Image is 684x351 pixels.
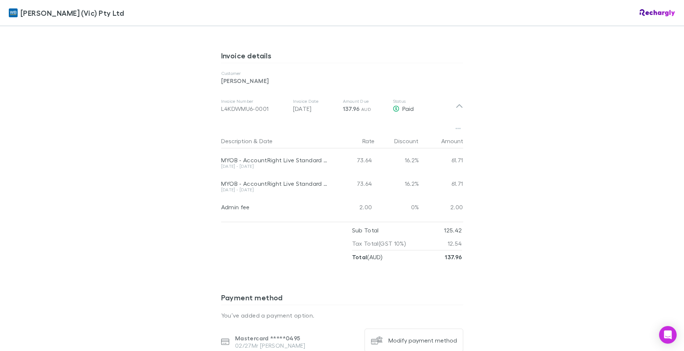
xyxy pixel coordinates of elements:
p: You’ve added a payment option. [221,311,463,320]
div: 61.71 [419,172,463,195]
div: MYOB - AccountRight Live Standard | [PERSON_NAME] [221,180,328,187]
button: Description [221,134,252,148]
p: 125.42 [444,224,462,237]
p: Customer [221,70,463,76]
p: Invoice Number [221,98,287,104]
p: Status [393,98,456,104]
h3: Payment method [221,293,463,305]
p: ( AUD ) [352,250,383,264]
span: 137.96 [343,105,360,112]
p: Amount Due [343,98,387,104]
p: Sub Total [352,224,379,237]
p: [DATE] [293,104,337,113]
div: 2.00 [331,195,375,219]
div: [DATE] - [DATE] [221,164,328,169]
strong: 137.96 [445,253,462,261]
div: [DATE] - [DATE] [221,188,328,192]
div: Modify payment method [388,337,457,344]
button: Date [259,134,272,148]
img: William Buck (Vic) Pty Ltd's Logo [9,8,18,17]
h3: Invoice details [221,51,463,63]
p: 12.54 [448,237,462,250]
p: 02/27 Mr [PERSON_NAME] [235,342,306,349]
p: Tax Total (GST 10%) [352,237,406,250]
div: 73.64 [331,148,375,172]
span: [PERSON_NAME] (Vic) Pty Ltd [21,7,124,18]
div: 16.2% [375,172,419,195]
div: Invoice NumberL4KDWMU6-0001Invoice Date[DATE]Amount Due137.96 AUDStatusPaid [215,91,469,120]
img: Rechargly Logo [640,9,675,17]
div: 2.00 [419,195,463,219]
div: MYOB - AccountRight Live Standard | DMO Trust [221,156,328,164]
div: Admin fee [221,203,328,211]
strong: Total [352,253,367,261]
div: L4KDWMU6-0001 [221,104,287,113]
div: 16.2% [375,148,419,172]
p: [PERSON_NAME] [221,76,463,85]
div: & [221,134,328,148]
span: Paid [402,105,414,112]
img: Modify payment method's Logo [371,334,383,346]
div: 61.71 [419,148,463,172]
p: Invoice Date [293,98,337,104]
div: 0% [375,195,419,219]
div: 73.64 [331,172,375,195]
span: AUD [361,106,371,112]
div: Open Intercom Messenger [659,326,677,344]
